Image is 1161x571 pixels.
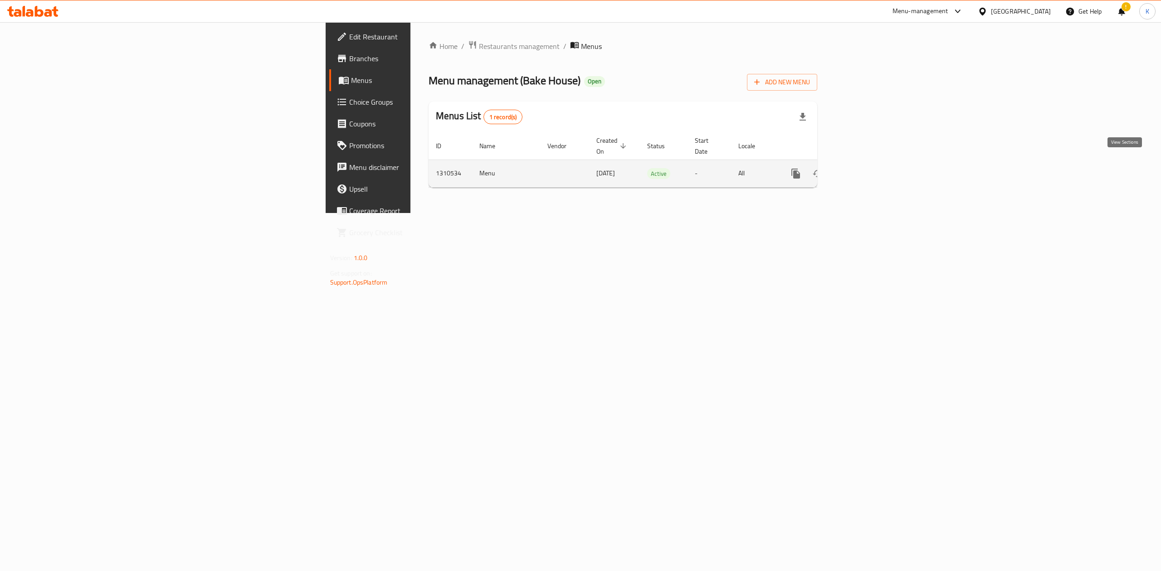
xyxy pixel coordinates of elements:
span: Open [584,77,605,85]
a: Grocery Checklist [329,222,520,243]
button: Change Status [807,163,829,184]
h2: Menus List [436,109,522,124]
span: Active [647,169,670,179]
span: Status [647,140,677,151]
span: Menu disclaimer [349,162,512,173]
a: Branches [329,48,520,69]
span: Coverage Report [349,205,512,216]
a: Coverage Report [329,200,520,222]
span: Choice Groups [349,97,512,107]
div: Menu-management [893,6,948,17]
span: Vendor [547,140,578,151]
span: Name [479,140,507,151]
span: [DATE] [596,167,615,179]
span: Get support on: [330,267,372,279]
span: K [1146,6,1149,16]
th: Actions [778,132,879,160]
li: / [563,41,566,52]
nav: breadcrumb [429,40,817,52]
span: 1.0.0 [354,252,368,264]
td: - [688,160,731,187]
span: Promotions [349,140,512,151]
div: Total records count [483,110,523,124]
span: Add New Menu [754,77,810,88]
span: Upsell [349,184,512,194]
button: more [785,163,807,184]
a: Promotions [329,135,520,156]
span: Locale [738,140,767,151]
div: Active [647,168,670,179]
a: Menu disclaimer [329,156,520,178]
table: enhanced table [429,132,879,188]
span: Menus [351,75,512,86]
div: Open [584,76,605,87]
span: Grocery Checklist [349,227,512,238]
a: Edit Restaurant [329,26,520,48]
span: Version: [330,252,352,264]
div: Export file [792,106,814,128]
button: Add New Menu [747,74,817,91]
a: Menus [329,69,520,91]
span: Coupons [349,118,512,129]
a: Support.OpsPlatform [330,276,388,288]
span: Start Date [695,135,720,157]
td: All [731,160,778,187]
a: Upsell [329,178,520,200]
a: Coupons [329,113,520,135]
a: Choice Groups [329,91,520,113]
span: Created On [596,135,629,157]
span: Branches [349,53,512,64]
span: 1 record(s) [484,113,522,121]
span: Edit Restaurant [349,31,512,42]
span: ID [436,140,453,151]
span: Menus [581,41,602,52]
div: [GEOGRAPHIC_DATA] [991,6,1051,16]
